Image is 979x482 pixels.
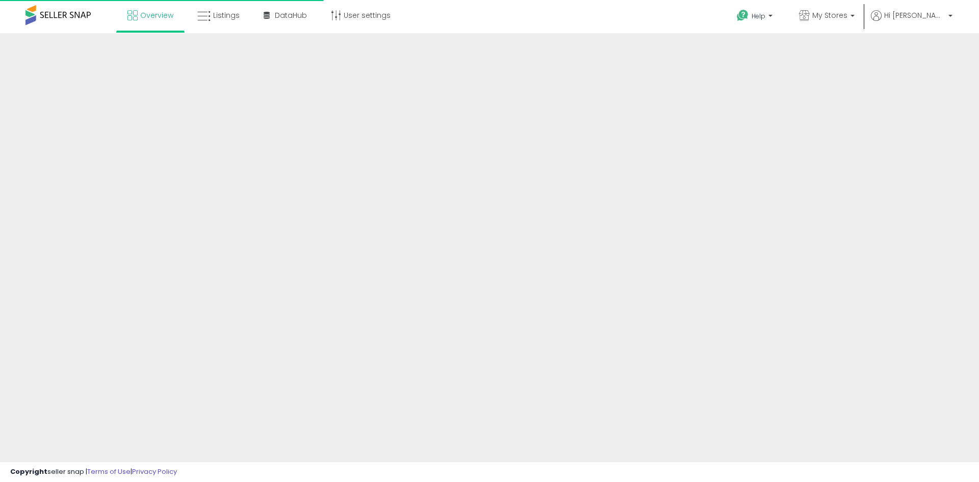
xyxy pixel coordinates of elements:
[140,10,173,20] span: Overview
[752,12,765,20] span: Help
[729,2,783,33] a: Help
[871,10,952,33] a: Hi [PERSON_NAME]
[275,10,307,20] span: DataHub
[213,10,240,20] span: Listings
[884,10,945,20] span: Hi [PERSON_NAME]
[736,9,749,22] i: Get Help
[812,10,847,20] span: My Stores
